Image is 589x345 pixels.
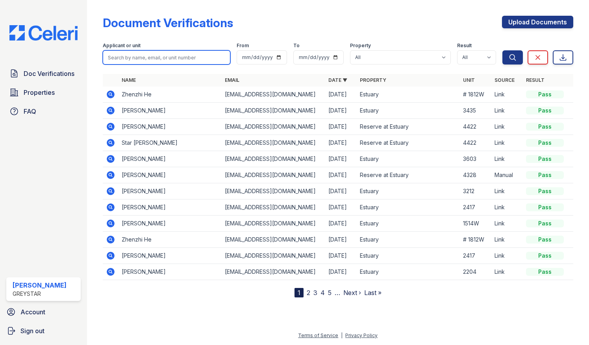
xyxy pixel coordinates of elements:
td: 4328 [460,167,491,183]
td: Zhenzhi He [119,232,222,248]
a: Sign out [3,323,84,339]
td: Link [491,264,523,280]
td: [EMAIL_ADDRESS][DOMAIN_NAME] [222,167,325,183]
td: [DATE] [325,232,357,248]
td: [EMAIL_ADDRESS][DOMAIN_NAME] [222,135,325,151]
td: [PERSON_NAME] [119,199,222,216]
td: Estuary [357,87,460,103]
a: Email [225,77,239,83]
td: Link [491,199,523,216]
td: 2417 [460,199,491,216]
div: Pass [526,123,564,131]
label: To [293,42,300,49]
td: [PERSON_NAME] [119,103,222,119]
div: Pass [526,268,564,276]
td: Link [491,232,523,248]
td: [DATE] [325,216,357,232]
a: Date ▼ [328,77,347,83]
td: [PERSON_NAME] [119,216,222,232]
div: Document Verifications [103,16,233,30]
div: Pass [526,203,564,211]
td: [EMAIL_ADDRESS][DOMAIN_NAME] [222,103,325,119]
td: [PERSON_NAME] [119,248,222,264]
div: Pass [526,139,564,147]
td: [EMAIL_ADDRESS][DOMAIN_NAME] [222,264,325,280]
a: 4 [320,289,325,297]
td: Reserve at Estuary [357,119,460,135]
a: Name [122,77,136,83]
img: CE_Logo_Blue-a8612792a0a2168367f1c8372b55b34899dd931a85d93a1a3d3e32e68fde9ad4.png [3,25,84,41]
span: … [335,288,340,297]
div: Pass [526,187,564,195]
a: 3 [313,289,317,297]
td: [EMAIL_ADDRESS][DOMAIN_NAME] [222,248,325,264]
td: Estuary [357,103,460,119]
td: [EMAIL_ADDRESS][DOMAIN_NAME] [222,183,325,199]
td: 4422 [460,119,491,135]
td: [PERSON_NAME] [119,264,222,280]
td: 2417 [460,248,491,264]
td: [PERSON_NAME] [119,151,222,167]
td: 3212 [460,183,491,199]
a: Account [3,304,84,320]
td: [DATE] [325,248,357,264]
td: Link [491,248,523,264]
td: [DATE] [325,119,357,135]
td: [DATE] [325,183,357,199]
td: [EMAIL_ADDRESS][DOMAIN_NAME] [222,232,325,248]
label: From [237,42,249,49]
td: 3435 [460,103,491,119]
div: Pass [526,90,564,98]
td: Link [491,183,523,199]
div: Pass [526,107,564,114]
a: Privacy Policy [345,332,378,338]
td: [DATE] [325,199,357,216]
td: [EMAIL_ADDRESS][DOMAIN_NAME] [222,151,325,167]
td: Estuary [357,151,460,167]
td: Estuary [357,248,460,264]
td: Link [491,103,523,119]
td: [PERSON_NAME] [119,167,222,183]
a: Property [360,77,386,83]
td: [DATE] [325,264,357,280]
div: Pass [526,252,564,260]
a: Next › [343,289,361,297]
td: [EMAIL_ADDRESS][DOMAIN_NAME] [222,87,325,103]
div: Pass [526,220,564,227]
td: Link [491,87,523,103]
label: Result [457,42,472,49]
a: FAQ [6,103,81,119]
a: 2 [307,289,310,297]
td: [PERSON_NAME] [119,119,222,135]
td: Estuary [357,183,460,199]
a: Upload Documents [502,16,573,28]
a: Terms of Service [298,332,338,338]
label: Applicant or unit [103,42,141,49]
td: [EMAIL_ADDRESS][DOMAIN_NAME] [222,119,325,135]
a: Last » [364,289,382,297]
td: Estuary [357,232,460,248]
span: Properties [24,88,55,97]
td: Zhenzhi He [119,87,222,103]
span: Doc Verifications [24,69,74,78]
td: Estuary [357,199,460,216]
td: Link [491,151,523,167]
td: Manual [491,167,523,183]
td: Estuary [357,216,460,232]
span: Account [20,307,45,317]
span: FAQ [24,107,36,116]
td: [DATE] [325,151,357,167]
td: [DATE] [325,135,357,151]
div: Pass [526,236,564,244]
span: Sign out [20,326,44,336]
td: 1514W [460,216,491,232]
td: # 1812W [460,232,491,248]
td: Reserve at Estuary [357,135,460,151]
td: [DATE] [325,87,357,103]
td: [PERSON_NAME] [119,183,222,199]
td: 4422 [460,135,491,151]
td: Star [PERSON_NAME] [119,135,222,151]
td: Reserve at Estuary [357,167,460,183]
a: Doc Verifications [6,66,81,81]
